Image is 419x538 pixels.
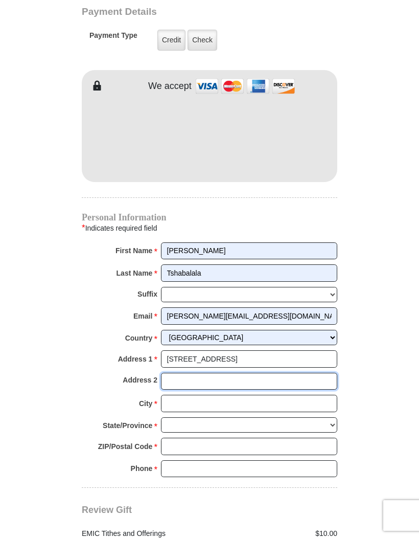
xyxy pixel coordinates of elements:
h4: We accept [148,81,192,92]
strong: Address 2 [123,373,157,387]
strong: State/Province [103,418,152,433]
strong: ZIP/Postal Code [98,439,153,454]
h3: Payment Details [82,6,342,18]
strong: Last Name [117,266,153,280]
div: Indicates required field [82,221,337,235]
strong: Phone [131,461,153,476]
h5: Payment Type [89,31,137,45]
strong: Address 1 [118,352,153,366]
strong: City [139,396,152,411]
span: Review Gift [82,505,132,515]
strong: Email [133,309,152,323]
strong: Country [125,331,153,345]
img: credit cards accepted [194,75,296,97]
strong: First Name [115,243,152,258]
label: Check [188,30,217,51]
strong: Suffix [137,287,157,301]
label: Credit [157,30,185,51]
h4: Personal Information [82,213,337,221]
